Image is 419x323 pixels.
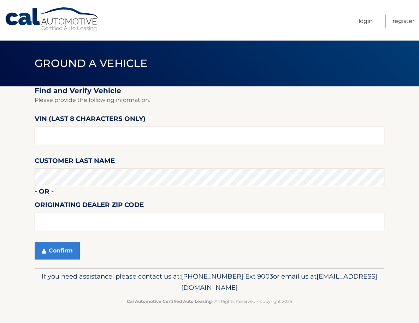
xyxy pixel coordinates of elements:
label: - or - [35,186,54,199]
a: Register [393,15,414,28]
p: If you need assistance, please contact us at: or email us at [39,271,380,293]
p: Please provide the following information. [35,95,384,105]
span: Ground a Vehicle [35,57,147,70]
label: VIN (last 8 characters only) [35,114,146,127]
strong: Cal Automotive Certified Auto Leasing [127,299,212,304]
a: Cal Automotive [5,7,100,32]
button: Confirm [35,242,80,260]
span: [PHONE_NUMBER] Ext 9003 [181,272,273,280]
p: - All Rights Reserved - Copyright 2025 [39,298,380,305]
label: Originating Dealer Zip Code [35,200,144,213]
label: Customer Last Name [35,156,115,169]
a: Login [359,15,373,28]
h2: Find and Verify Vehicle [35,86,384,95]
